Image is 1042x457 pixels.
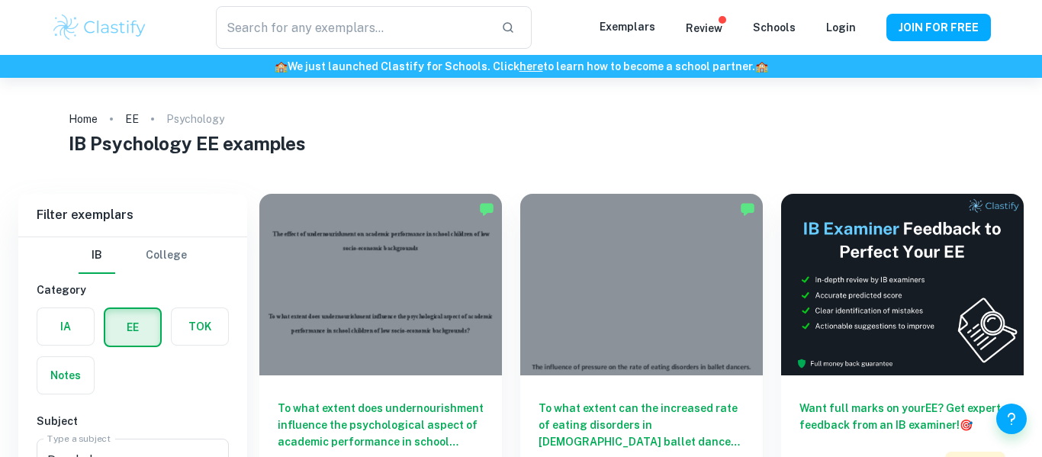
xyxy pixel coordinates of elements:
p: Review [686,20,722,37]
h6: To what extent does undernourishment influence the psychological aspect of academic performance i... [278,400,484,450]
button: IB [79,237,115,274]
a: Login [826,21,856,34]
a: Home [69,108,98,130]
h6: To what extent can the increased rate of eating disorders in [DEMOGRAPHIC_DATA] ballet dancers be... [539,400,745,450]
a: here [519,60,543,72]
span: 🏫 [755,60,768,72]
button: IA [37,308,94,345]
img: Clastify logo [51,12,148,43]
span: 🏫 [275,60,288,72]
button: College [146,237,187,274]
h6: Want full marks on your EE ? Get expert feedback from an IB examiner! [799,400,1005,433]
h6: Filter exemplars [18,194,247,237]
button: EE [105,309,160,346]
img: Thumbnail [781,194,1024,375]
img: Marked [479,201,494,217]
h6: We just launched Clastify for Schools. Click to learn how to become a school partner. [3,58,1039,75]
div: Filter type choice [79,237,187,274]
p: Exemplars [600,18,655,35]
label: Type a subject [47,432,111,445]
a: Schools [753,21,796,34]
button: Help and Feedback [996,404,1027,434]
input: Search for any exemplars... [216,6,489,49]
button: JOIN FOR FREE [886,14,991,41]
h6: Category [37,282,229,298]
a: EE [125,108,139,130]
button: TOK [172,308,228,345]
h6: Subject [37,413,229,430]
button: Notes [37,357,94,394]
h1: IB Psychology EE examples [69,130,973,157]
span: 🎯 [960,419,973,431]
img: Marked [740,201,755,217]
p: Psychology [166,111,224,127]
